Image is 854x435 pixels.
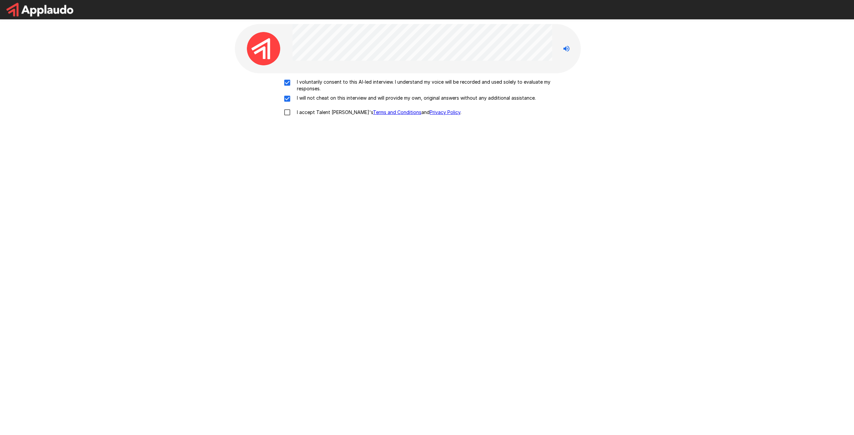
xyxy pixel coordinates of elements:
a: Terms and Conditions [373,109,421,115]
button: Stop reading questions aloud [560,42,573,55]
a: Privacy Policy [430,109,460,115]
p: I voluntarily consent to this AI-led interview. I understand my voice will be recorded and used s... [294,79,574,92]
img: applaudo_avatar.png [247,32,280,65]
p: I will not cheat on this interview and will provide my own, original answers without any addition... [294,95,536,101]
p: I accept Talent [PERSON_NAME]'s and . [294,109,461,116]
